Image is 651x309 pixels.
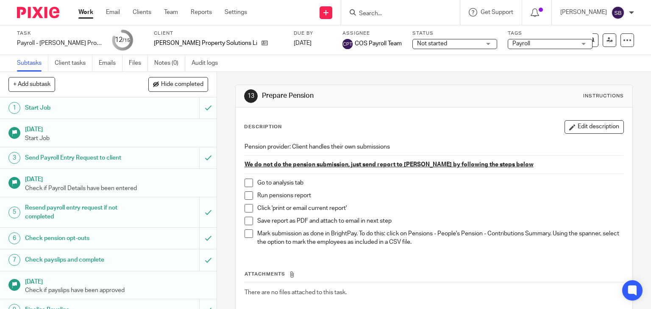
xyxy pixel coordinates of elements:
[294,40,312,46] span: [DATE]
[191,8,212,17] a: Reports
[129,55,148,72] a: Files
[358,10,434,18] input: Search
[244,124,282,130] p: Description
[25,134,208,143] p: Start Job
[55,55,92,72] a: Client tasks
[565,120,624,134] button: Edit description
[8,102,20,114] div: 1
[17,55,48,72] a: Subtasks
[245,272,285,276] span: Attachments
[25,201,136,223] h1: Resend payroll entry request if not completed
[25,102,136,114] h1: Start Job
[342,39,353,49] img: svg%3E
[560,8,607,17] p: [PERSON_NAME]
[25,152,136,164] h1: Send Payroll Entry Request to client
[148,77,208,91] button: Hide completed
[17,39,102,47] div: Payroll - [PERSON_NAME] Property Solutions Ltd - BrightPay Cloud - Payday Last Working Day - [DATE]
[154,30,283,37] label: Client
[583,93,624,99] div: Instructions
[25,173,208,184] h1: [DATE]
[257,179,624,187] p: Go to analysis tab
[611,6,625,19] img: svg%3E
[99,55,122,72] a: Emails
[245,162,534,168] u: We do not do the pension submission, just send report to [PERSON_NAME] by following the steps below
[481,9,513,15] span: Get Support
[17,39,102,47] div: Payroll - Euan Kellie Property Solutions Ltd - BrightPay Cloud - Payday Last Working Day - Septem...
[294,30,332,37] label: Due by
[25,123,208,134] h1: [DATE]
[8,207,20,218] div: 5
[78,8,93,17] a: Work
[192,55,224,72] a: Audit logs
[8,77,55,91] button: + Add subtask
[8,232,20,244] div: 6
[355,39,402,48] span: COS Payroll Team
[154,55,185,72] a: Notes (0)
[342,30,402,37] label: Assignee
[25,232,136,245] h1: Check pension opt-outs
[8,152,20,164] div: 3
[508,30,593,37] label: Tags
[164,8,178,17] a: Team
[25,254,136,266] h1: Check payslips and complete
[115,35,130,45] div: 12
[412,30,497,37] label: Status
[133,8,151,17] a: Clients
[106,8,120,17] a: Email
[262,91,452,100] h1: Prepare Pension
[245,143,624,151] p: Pension provider: Client handles their own submissions
[154,39,257,47] p: [PERSON_NAME] Property Solutions Limited
[25,184,208,193] p: Check if Payroll Details have been entered
[25,276,208,286] h1: [DATE]
[512,41,530,47] span: Payroll
[17,7,59,18] img: Pixie
[8,254,20,266] div: 7
[257,229,624,247] p: Mark submission as done in BrightPay. To do this: click on Pensions - People's Pension - Contribu...
[245,290,347,295] span: There are no files attached to this task.
[257,191,624,200] p: Run pensions report
[161,81,203,88] span: Hide completed
[244,89,258,103] div: 13
[417,41,447,47] span: Not started
[225,8,247,17] a: Settings
[17,30,102,37] label: Task
[257,204,624,212] p: Click 'print or email current report'
[122,38,130,43] small: /15
[257,217,624,225] p: Save report as PDF and attach to email in next step
[25,286,208,295] p: Check if payslips have been approved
